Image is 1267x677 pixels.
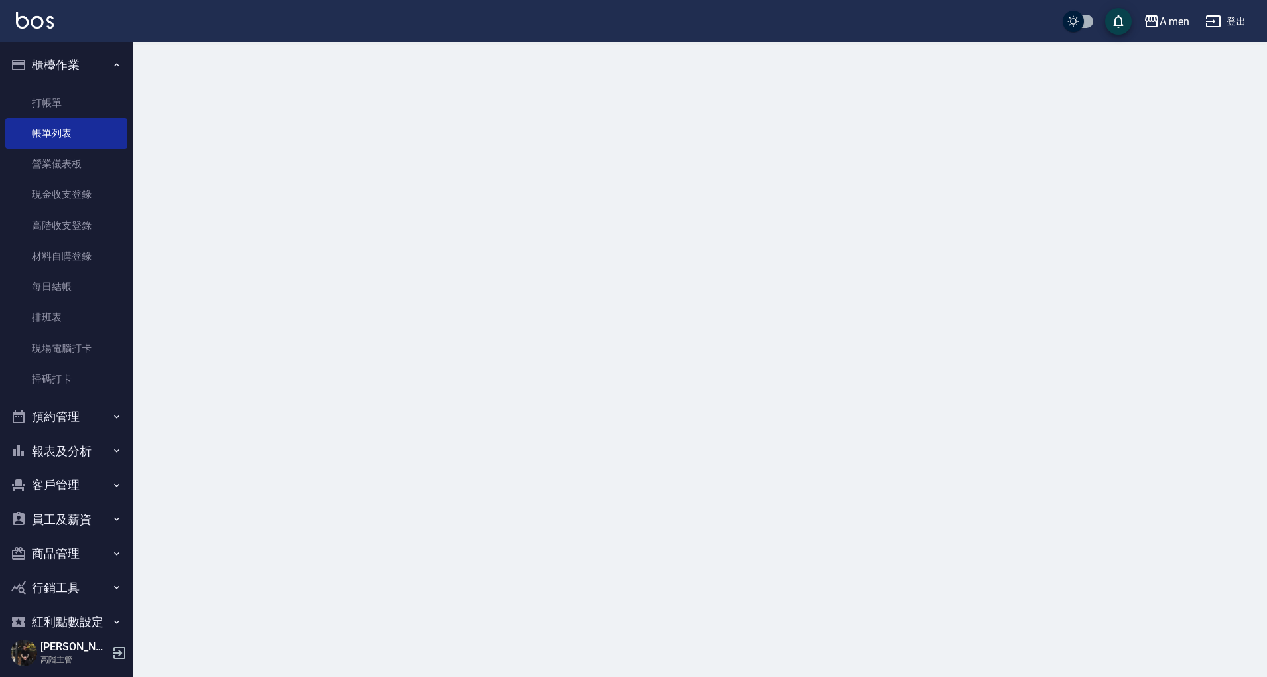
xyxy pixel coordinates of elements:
[1200,9,1251,34] button: 登出
[1160,13,1189,30] div: A men
[5,364,127,394] a: 掃碼打卡
[5,571,127,605] button: 行銷工具
[40,654,108,666] p: 高階主管
[5,333,127,364] a: 現場電腦打卡
[5,241,127,271] a: 材料自購登錄
[5,302,127,333] a: 排班表
[5,536,127,571] button: 商品管理
[5,118,127,149] a: 帳單列表
[5,88,127,118] a: 打帳單
[5,179,127,210] a: 現金收支登錄
[5,48,127,82] button: 櫃檯作業
[5,210,127,241] a: 高階收支登錄
[5,271,127,302] a: 每日結帳
[5,468,127,502] button: 客戶管理
[40,640,108,654] h5: [PERSON_NAME]
[5,605,127,639] button: 紅利點數設定
[5,434,127,469] button: 報表及分析
[16,12,54,29] img: Logo
[5,400,127,434] button: 預約管理
[1138,8,1195,35] button: A men
[5,502,127,537] button: 員工及薪資
[5,149,127,179] a: 營業儀表板
[1105,8,1132,35] button: save
[11,640,37,666] img: Person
